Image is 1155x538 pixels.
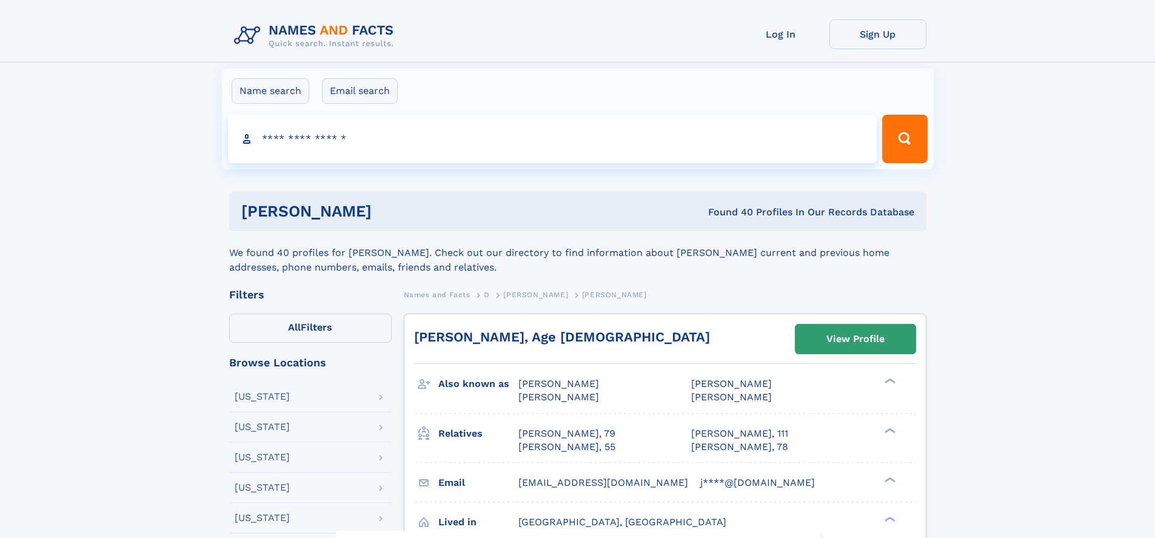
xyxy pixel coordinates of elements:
[438,472,518,493] h3: Email
[241,204,540,219] h1: [PERSON_NAME]
[229,314,392,343] label: Filters
[229,357,392,368] div: Browse Locations
[518,516,726,528] span: [GEOGRAPHIC_DATA], [GEOGRAPHIC_DATA]
[404,287,470,302] a: Names and Facts
[229,231,926,275] div: We found 40 profiles for [PERSON_NAME]. Check out our directory to find information about [PERSON...
[691,391,772,403] span: [PERSON_NAME]
[484,291,490,299] span: D
[232,78,309,104] label: Name search
[882,377,896,385] div: ❯
[322,78,398,104] label: Email search
[518,391,599,403] span: [PERSON_NAME]
[691,440,788,454] a: [PERSON_NAME], 78
[732,19,829,49] a: Log In
[438,374,518,394] h3: Also known as
[288,321,301,333] span: All
[582,291,647,299] span: [PERSON_NAME]
[503,291,568,299] span: [PERSON_NAME]
[235,483,290,493] div: [US_STATE]
[518,440,615,454] a: [PERSON_NAME], 55
[518,427,615,440] a: [PERSON_NAME], 79
[235,422,290,432] div: [US_STATE]
[691,427,788,440] a: [PERSON_NAME], 111
[518,378,599,389] span: [PERSON_NAME]
[882,515,896,523] div: ❯
[229,19,404,52] img: Logo Names and Facts
[795,324,916,354] a: View Profile
[829,19,926,49] a: Sign Up
[235,513,290,523] div: [US_STATE]
[235,392,290,402] div: [US_STATE]
[882,426,896,434] div: ❯
[882,115,927,163] button: Search Button
[438,512,518,533] h3: Lived in
[826,325,885,353] div: View Profile
[484,287,490,302] a: D
[414,329,710,345] a: [PERSON_NAME], Age [DEMOGRAPHIC_DATA]
[438,423,518,444] h3: Relatives
[882,476,896,483] div: ❯
[503,287,568,302] a: [PERSON_NAME]
[691,378,772,389] span: [PERSON_NAME]
[540,206,914,219] div: Found 40 Profiles In Our Records Database
[518,477,688,488] span: [EMAIL_ADDRESS][DOMAIN_NAME]
[235,452,290,462] div: [US_STATE]
[229,289,392,300] div: Filters
[228,115,877,163] input: search input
